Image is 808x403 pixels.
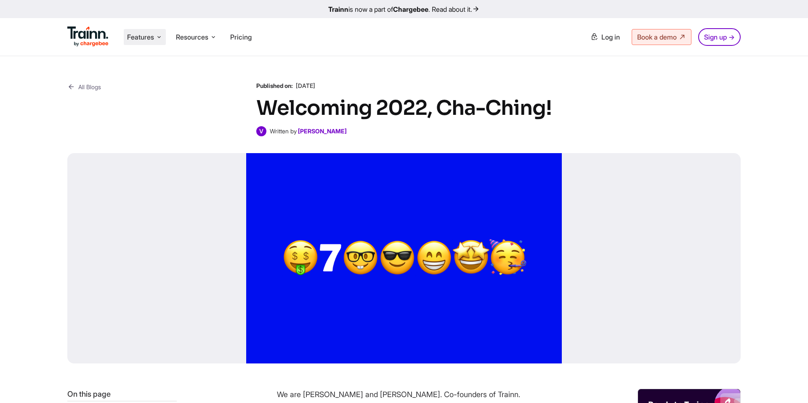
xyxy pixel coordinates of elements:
[256,95,552,121] h1: Welcoming 2022, Cha-Ching!
[766,363,808,403] iframe: Chat Widget
[296,82,315,89] span: [DATE]
[127,32,154,42] span: Features
[256,126,266,136] span: V
[67,389,177,399] p: On this page
[601,33,620,41] span: Log in
[230,33,252,41] a: Pricing
[256,82,293,89] b: Published on:
[270,127,297,135] span: Written by
[393,5,428,13] b: Chargebee
[277,389,538,400] p: We are [PERSON_NAME] and [PERSON_NAME]. Co-founders of Trainn.
[637,33,677,41] span: Book a demo
[328,5,348,13] b: Trainn
[632,29,691,45] a: Book a demo
[67,82,101,92] a: All Blogs
[67,27,109,47] img: Trainn Logo
[298,127,347,135] a: [PERSON_NAME]
[698,28,741,46] a: Sign up →
[176,32,208,42] span: Resources
[585,29,625,45] a: Log in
